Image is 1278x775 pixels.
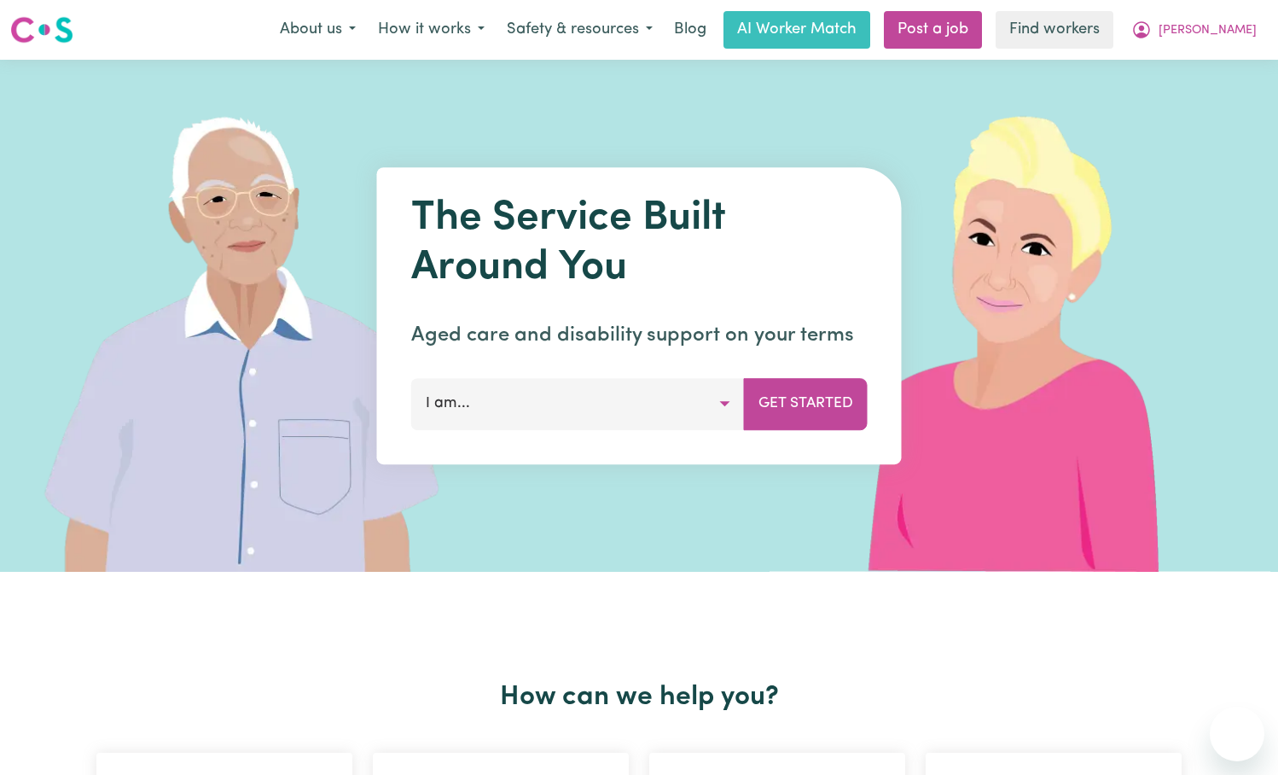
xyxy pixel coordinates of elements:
button: How it works [367,12,496,48]
iframe: Button to launch messaging window [1210,707,1264,761]
p: Aged care and disability support on your terms [411,320,868,351]
h2: How can we help you? [86,681,1192,714]
button: Get Started [744,378,868,429]
button: My Account [1120,12,1268,48]
a: Find workers [996,11,1113,49]
a: AI Worker Match [723,11,870,49]
button: About us [269,12,367,48]
a: Post a job [884,11,982,49]
span: [PERSON_NAME] [1159,21,1257,40]
button: I am... [411,378,745,429]
a: Blog [664,11,717,49]
button: Safety & resources [496,12,664,48]
a: Careseekers logo [10,10,73,50]
img: Careseekers logo [10,15,73,45]
h1: The Service Built Around You [411,195,868,293]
